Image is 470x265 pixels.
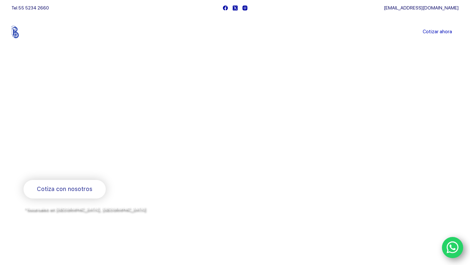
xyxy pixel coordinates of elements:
[18,5,49,10] a: 55 5234 2660
[416,25,459,38] a: Cotizar ahora
[23,206,145,211] span: *Sucursales en [GEOGRAPHIC_DATA], [GEOGRAPHIC_DATA]
[11,5,49,10] span: Tel.
[223,6,228,10] a: Facebook
[384,5,459,10] a: [EMAIL_ADDRESS][DOMAIN_NAME]
[158,16,312,48] nav: Menu Principal
[23,213,181,219] span: y envíos a todo [GEOGRAPHIC_DATA] por la paquetería de su preferencia
[23,97,107,105] span: Bienvenido a Balerytodo®
[23,111,239,156] span: Somos los doctores de la industria
[442,237,463,258] a: WhatsApp
[243,6,247,10] a: Instagram
[23,180,106,199] a: Cotiza con nosotros
[233,6,238,10] a: X (Twitter)
[23,163,152,171] span: Rodamientos y refacciones industriales
[11,26,52,38] img: Balerytodo
[37,184,92,194] span: Cotiza con nosotros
